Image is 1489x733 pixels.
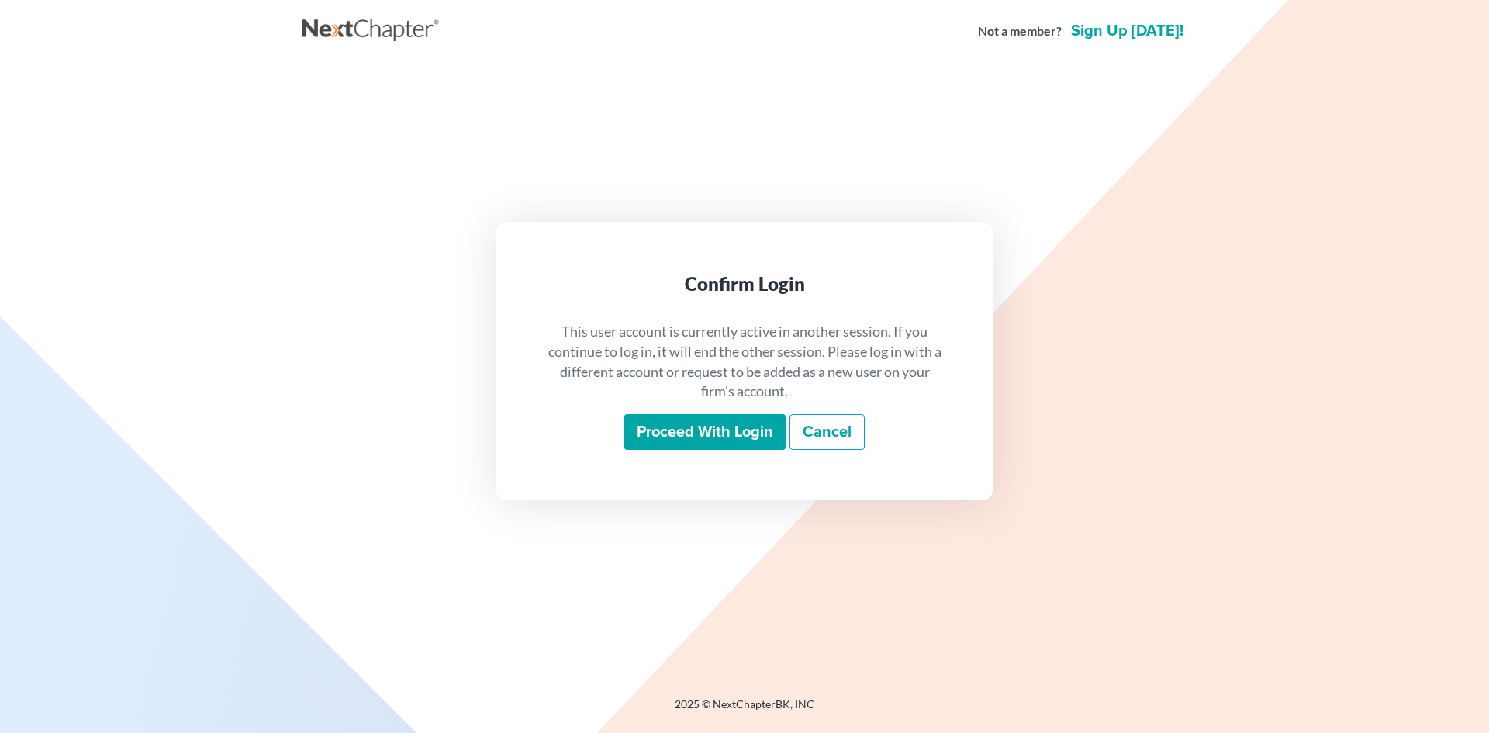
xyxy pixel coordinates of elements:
input: Proceed with login [624,414,786,450]
p: This user account is currently active in another session. If you continue to log in, it will end ... [546,322,943,402]
strong: Not a member? [978,22,1062,40]
div: 2025 © NextChapterBK, INC [302,697,1187,724]
div: Confirm Login [546,271,943,296]
a: Cancel [789,414,865,450]
a: Sign up [DATE]! [1068,23,1187,39]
